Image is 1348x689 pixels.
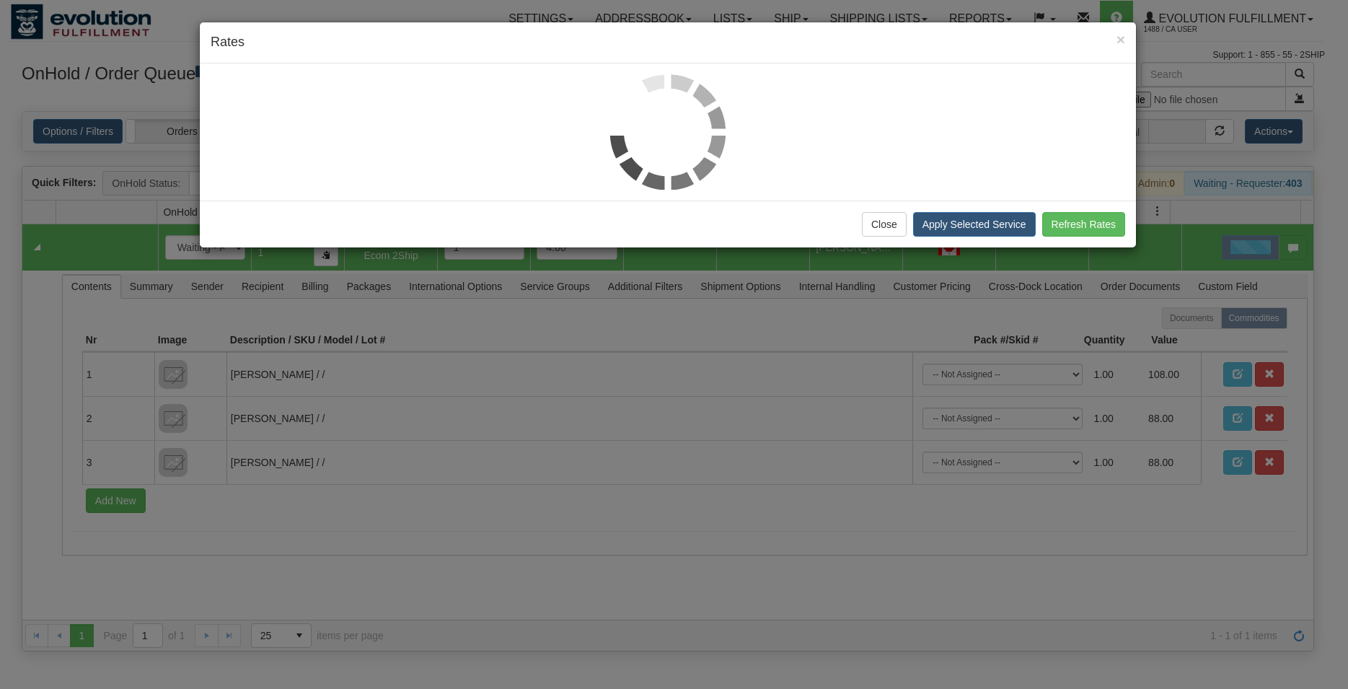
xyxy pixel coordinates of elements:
[1116,32,1125,47] button: Close
[913,212,1036,237] button: Apply Selected Service
[1042,212,1125,237] button: Refresh Rates
[862,212,907,237] button: Close
[610,74,726,190] img: loader.gif
[1116,31,1125,48] span: ×
[211,33,1125,52] h4: Rates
